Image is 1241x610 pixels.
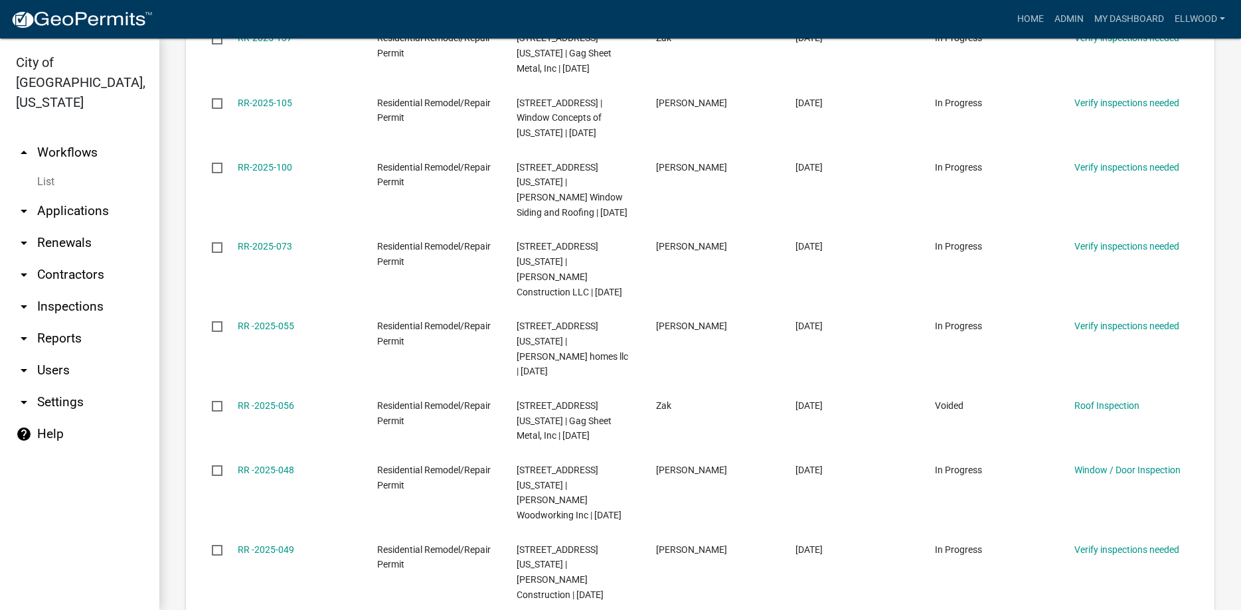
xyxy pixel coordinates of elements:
[1074,162,1179,173] a: Verify inspections needed
[795,98,823,108] span: 07/03/2025
[935,33,982,43] span: In Progress
[935,321,982,331] span: In Progress
[377,400,491,426] span: Residential Remodel/Repair Permit
[795,321,823,331] span: 04/25/2025
[935,400,963,411] span: Voided
[935,241,982,252] span: In Progress
[1074,400,1139,411] a: Roof Inspection
[517,33,612,74] span: 214 MINNESOTA ST S | Gag Sheet Metal, Inc | 07/14/2025
[1074,465,1181,475] a: Window / Door Inspection
[238,162,292,173] a: RR-2025-100
[16,235,32,251] i: arrow_drop_down
[517,544,604,600] span: 1223 MINNESOTA ST N | Erickson Construction | 04/22/2025
[935,544,982,555] span: In Progress
[795,162,823,173] span: 06/30/2025
[1049,7,1089,32] a: Admin
[16,299,32,315] i: arrow_drop_down
[238,544,294,555] a: RR -2025-049
[377,98,491,123] span: Residential Remodel/Repair Permit
[517,162,627,218] span: 924 MINNESOTA ST N | Boelter Window Siding and Roofing | 06/30/2025
[656,465,727,475] span: Bethany
[795,33,823,43] span: 07/11/2025
[656,400,671,411] span: Zak
[377,241,491,267] span: Residential Remodel/Repair Permit
[795,544,823,555] span: 04/18/2025
[656,98,727,108] span: Steven Mickelson
[16,267,32,283] i: arrow_drop_down
[238,241,292,252] a: RR-2025-073
[16,362,32,378] i: arrow_drop_down
[795,241,823,252] span: 05/30/2025
[238,321,294,331] a: RR -2025-055
[16,331,32,346] i: arrow_drop_down
[1074,33,1179,43] a: Verify inspections needed
[1012,7,1049,32] a: Home
[656,241,727,252] span: Timothy Swanson
[656,162,727,173] span: Mary Cook
[16,394,32,410] i: arrow_drop_down
[795,465,823,475] span: 04/21/2025
[517,98,602,139] span: 1505 JEFFERSON ST N | Window Concepts of Minnesota | 07/15/2025
[656,544,727,555] span: Michelle Freiderich
[935,98,982,108] span: In Progress
[16,426,32,442] i: help
[238,98,292,108] a: RR-2025-105
[1169,7,1230,32] a: Ellwood
[238,465,294,475] a: RR -2025-048
[935,465,982,475] span: In Progress
[656,321,727,331] span: Joseph Hoffmann
[238,400,294,411] a: RR -2025-056
[377,162,491,188] span: Residential Remodel/Repair Permit
[517,465,621,520] span: 916 MINNESOTA ST N | Haala Woodworking Inc | 05/15/2025
[656,33,671,43] span: Zak
[517,400,612,441] span: 14 MINNESOTA ST N | Gag Sheet Metal, Inc | 05/06/2025
[795,400,823,411] span: 04/24/2025
[377,465,491,491] span: Residential Remodel/Repair Permit
[935,162,982,173] span: In Progress
[1074,98,1179,108] a: Verify inspections needed
[517,241,622,297] span: 916 MINNESOTA ST N | Swanson Construction LLC | 06/04/2025
[16,145,32,161] i: arrow_drop_up
[517,321,628,376] span: 1311 MINNESOTA ST N | Hoffmann homes llc | 04/26/2025
[16,203,32,219] i: arrow_drop_down
[1089,7,1169,32] a: My Dashboard
[377,321,491,346] span: Residential Remodel/Repair Permit
[1074,241,1179,252] a: Verify inspections needed
[1074,544,1179,555] a: Verify inspections needed
[238,33,292,43] a: RR-2025-137
[377,544,491,570] span: Residential Remodel/Repair Permit
[1074,321,1179,331] a: Verify inspections needed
